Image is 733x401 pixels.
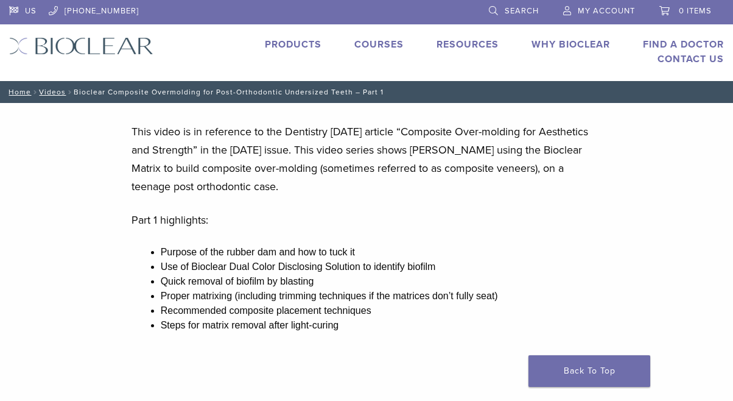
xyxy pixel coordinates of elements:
a: Why Bioclear [531,38,610,51]
a: Find A Doctor [643,38,724,51]
a: Resources [437,38,499,51]
a: Contact Us [658,53,724,65]
li: Purpose of the rubber dam and how to tuck it [161,245,602,260]
a: Home [5,88,31,96]
li: Proper matrixing (including trimming techniques if the matrices don’t fully seat) [161,289,602,303]
a: Videos [39,88,66,96]
a: Courses [354,38,404,51]
a: Back To Top [528,355,650,387]
li: Recommended composite placement techniques [161,303,602,318]
span: My Account [578,6,635,16]
a: Products [265,38,321,51]
li: Steps for matrix removal after light-curing [161,318,602,333]
img: Bioclear [9,37,153,55]
p: Part 1 highlights: [132,211,602,229]
span: / [66,89,74,95]
li: Quick removal of biofilm by blasting [161,274,602,289]
li: Use of Bioclear Dual Color Disclosing Solution to identify biofilm [161,260,602,274]
p: This video is in reference to the Dentistry [DATE] article “Composite Over-molding for Aesthetics... [132,122,602,196]
span: Search [505,6,539,16]
span: 0 items [679,6,712,16]
span: / [31,89,39,95]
